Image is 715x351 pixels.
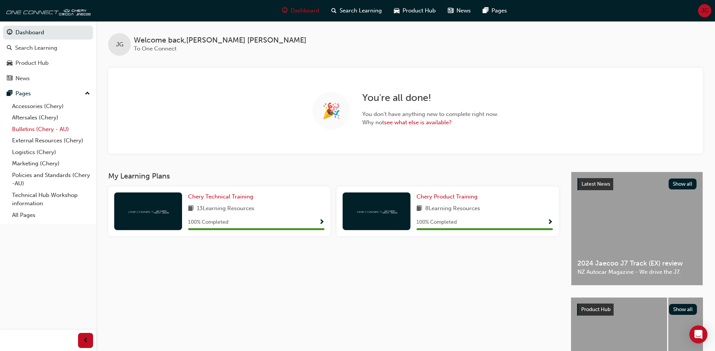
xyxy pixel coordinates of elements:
[577,178,697,190] a: Latest NewsShow all
[3,87,93,101] button: Pages
[134,45,176,52] span: To One Connect
[9,169,93,189] a: Policies and Standards (Chery -AU)
[442,3,477,18] a: news-iconNews
[477,3,513,18] a: pages-iconPages
[7,60,12,67] span: car-icon
[15,89,31,98] div: Pages
[362,110,499,119] span: You don ' t have anything new to complete right now.
[188,204,194,214] span: book-icon
[197,204,254,214] span: 13 Learning Resources
[491,6,507,15] span: Pages
[85,89,90,99] span: up-icon
[547,218,553,227] button: Show Progress
[698,4,711,17] button: JG
[9,101,93,112] a: Accessories (Chery)
[547,219,553,226] span: Show Progress
[127,208,169,215] img: oneconnect
[416,204,422,214] span: book-icon
[291,6,319,15] span: Dashboard
[7,90,12,97] span: pages-icon
[701,6,708,15] span: JG
[9,209,93,221] a: All Pages
[188,192,256,201] a: Chery Technical Training
[416,218,457,227] span: 100 % Completed
[15,44,57,52] div: Search Learning
[108,172,559,180] h3: My Learning Plans
[83,336,89,345] span: prev-icon
[322,107,341,115] span: 🎉
[3,56,93,70] a: Product Hub
[669,179,697,189] button: Show all
[3,26,93,40] a: Dashboard
[9,147,93,158] a: Logistics (Chery)
[582,181,610,187] span: Latest News
[3,72,93,85] a: News
[425,204,480,214] span: 8 Learning Resources
[669,304,697,315] button: Show all
[188,218,228,227] span: 100 % Completed
[483,6,488,15] span: pages-icon
[15,74,30,83] div: News
[394,6,400,15] span: car-icon
[3,24,93,87] button: DashboardSearch LearningProduct HubNews
[9,158,93,169] a: Marketing (Chery)
[577,304,697,316] a: Product HubShow all
[9,124,93,135] a: Bulletins (Chery - AU)
[571,172,703,285] a: Latest NewsShow all2024 Jaecoo J7 Track (EX) reviewNZ Autocar Magazine - We drive the J7.
[689,325,707,343] div: Open Intercom Messenger
[384,119,452,126] a: see what else is available?
[448,6,453,15] span: news-icon
[134,36,306,45] span: Welcome back , [PERSON_NAME] [PERSON_NAME]
[188,193,253,200] span: Chery Technical Training
[4,3,90,18] img: oneconnect
[577,268,697,276] span: NZ Autocar Magazine - We drive the J7.
[416,192,481,201] a: Chery Product Training
[577,259,697,268] span: 2024 Jaecoo J7 Track (EX) review
[319,219,325,226] span: Show Progress
[416,193,478,200] span: Chery Product Training
[15,59,49,67] div: Product Hub
[3,41,93,55] a: Search Learning
[116,40,123,49] span: JG
[7,29,12,36] span: guage-icon
[403,6,436,15] span: Product Hub
[356,208,397,215] img: oneconnect
[9,189,93,209] a: Technical Hub Workshop information
[276,3,325,18] a: guage-iconDashboard
[282,6,288,15] span: guage-icon
[340,6,382,15] span: Search Learning
[9,135,93,147] a: External Resources (Chery)
[319,218,325,227] button: Show Progress
[325,3,388,18] a: search-iconSearch Learning
[7,75,12,82] span: news-icon
[362,92,499,104] h2: You ' re all done!
[9,112,93,124] a: Aftersales (Chery)
[581,306,611,313] span: Product Hub
[7,45,12,52] span: search-icon
[331,6,337,15] span: search-icon
[388,3,442,18] a: car-iconProduct Hub
[362,118,499,127] span: Why not
[456,6,471,15] span: News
